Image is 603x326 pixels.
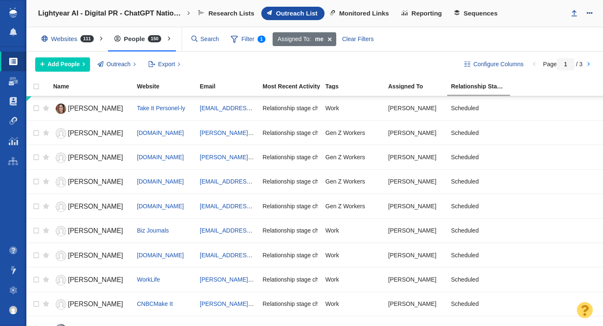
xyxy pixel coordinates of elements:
[68,300,123,308] span: [PERSON_NAME]
[451,276,479,283] span: Scheduled
[200,203,299,210] a: [EMAIL_ADDRESS][DOMAIN_NAME]
[53,101,129,116] a: [PERSON_NAME]
[68,203,123,210] span: [PERSON_NAME]
[263,153,372,161] span: Relationship stage changed to: Scheduled
[315,35,323,44] strong: me
[137,178,184,185] a: [DOMAIN_NAME]
[68,276,123,283] span: [PERSON_NAME]
[263,83,325,89] div: Most Recent Activity
[200,83,262,89] div: Email
[325,104,339,112] span: Work
[447,194,510,218] td: Scheduled
[200,129,347,136] a: [PERSON_NAME][EMAIL_ADDRESS][DOMAIN_NAME]
[464,10,497,17] span: Sequences
[388,246,443,264] div: [PERSON_NAME]
[325,251,339,259] span: Work
[261,7,325,20] a: Outreach List
[200,276,347,283] a: [PERSON_NAME][EMAIL_ADDRESS][DOMAIN_NAME]
[388,197,443,215] div: [PERSON_NAME]
[447,145,510,169] td: Scheduled
[473,60,523,69] span: Configure Columns
[53,199,129,214] a: [PERSON_NAME]
[460,57,528,72] button: Configure Columns
[137,83,199,89] div: Website
[451,104,479,112] span: Scheduled
[53,175,129,189] a: [PERSON_NAME]
[388,173,443,191] div: [PERSON_NAME]
[447,169,510,194] td: Scheduled
[447,243,510,267] td: Scheduled
[137,105,185,111] a: Take It Personel-ly
[48,60,80,69] span: Add People
[137,300,173,307] span: CNBCMake It
[200,178,299,185] a: [EMAIL_ADDRESS][DOMAIN_NAME]
[325,202,365,210] span: Gen Z Workers
[388,295,443,313] div: [PERSON_NAME]
[53,297,129,312] a: [PERSON_NAME]
[137,276,160,283] span: WorkLife
[325,83,387,91] a: Tags
[68,154,123,161] span: [PERSON_NAME]
[338,32,379,47] div: Clear Filters
[339,10,389,17] span: Monitored Links
[53,150,129,165] a: [PERSON_NAME]
[137,154,184,160] a: [DOMAIN_NAME]
[35,57,90,72] button: Add People
[447,120,510,145] td: Scheduled
[451,202,479,210] span: Scheduled
[200,105,299,111] a: [EMAIL_ADDRESS][DOMAIN_NAME]
[447,218,510,243] td: Scheduled
[388,83,450,91] a: Assigned To
[263,276,372,283] span: Relationship stage changed to: Scheduled
[325,300,339,308] span: Work
[451,129,479,137] span: Scheduled
[200,252,396,259] a: [EMAIL_ADDRESS][PERSON_NAME][PERSON_NAME][DOMAIN_NAME]
[451,300,479,308] span: Scheduled
[209,10,255,17] span: Research Lists
[9,306,18,314] img: 8a21b1a12a7554901d364e890baed237
[447,96,510,121] td: Scheduled
[80,35,94,42] span: 111
[68,252,123,259] span: [PERSON_NAME]
[412,10,442,17] span: Reporting
[137,227,169,234] a: Biz Journals
[200,154,396,160] a: [PERSON_NAME][EMAIL_ADDRESS][PERSON_NAME][DOMAIN_NAME]
[68,178,123,185] span: [PERSON_NAME]
[325,7,396,20] a: Monitored Links
[137,203,184,210] a: [DOMAIN_NAME]
[53,273,129,287] a: [PERSON_NAME]
[263,104,372,112] span: Relationship stage changed to: Scheduled
[451,178,479,185] span: Scheduled
[193,7,261,20] a: Research Lists
[68,129,123,137] span: [PERSON_NAME]
[9,8,17,18] img: buzzstream_logo_iconsimple.png
[200,227,299,234] a: [EMAIL_ADDRESS][DOMAIN_NAME]
[144,57,185,72] button: Export
[325,276,339,283] span: Work
[53,83,136,91] a: Name
[68,227,123,234] span: [PERSON_NAME]
[325,178,365,185] span: Gen Z Workers
[137,129,184,136] a: [DOMAIN_NAME]
[388,124,443,142] div: [PERSON_NAME]
[258,36,266,43] span: 1
[449,7,505,20] a: Sequences
[451,251,479,259] span: Scheduled
[396,7,449,20] a: Reporting
[263,227,372,234] span: Relationship stage changed to: Scheduled
[263,129,372,137] span: Relationship stage changed to: Scheduled
[325,153,365,161] span: Gen Z Workers
[263,202,372,210] span: Relationship stage changed to: Scheduled
[188,32,223,47] input: Search
[200,300,396,307] a: [PERSON_NAME][EMAIL_ADDRESS][PERSON_NAME][DOMAIN_NAME]
[137,252,184,259] span: [DOMAIN_NAME]
[451,227,479,234] span: Scheduled
[53,248,129,263] a: [PERSON_NAME]
[35,29,104,49] div: Websites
